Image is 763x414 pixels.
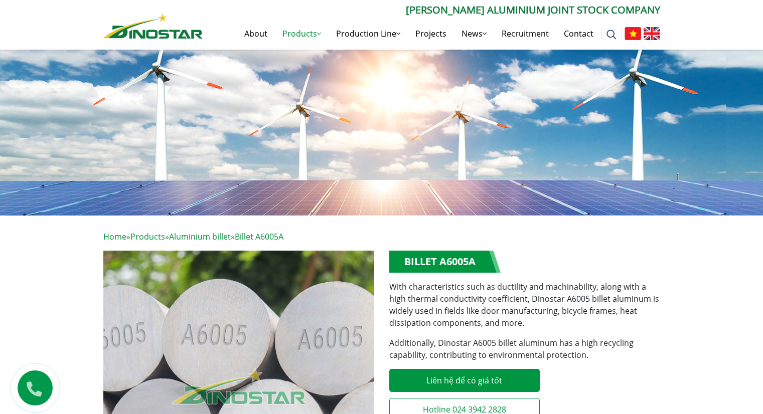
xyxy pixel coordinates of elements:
a: Products [275,18,329,50]
a: Aluminium billet [169,231,231,242]
p: With characteristics such as ductility and machinability, along with a high thermal conductivity ... [389,281,660,329]
span: Billet A6005A [235,231,283,242]
a: About [237,18,275,50]
img: search [606,30,617,40]
span: » » » [103,231,283,242]
img: English [644,27,660,40]
a: Products [130,231,165,242]
p: Additionally, Dinostar A6005 billet aluminum has a high recycling capability, contributing to env... [389,337,660,361]
a: Home [103,231,126,242]
a: Projects [408,18,454,50]
a: Production Line [329,18,408,50]
p: [PERSON_NAME] Aluminium Joint Stock Company [203,3,660,18]
img: Nhôm Dinostar [103,14,203,39]
a: Liên hệ để có giá tốt [389,369,540,392]
img: Tiếng Việt [625,27,641,40]
a: News [454,18,494,50]
a: Recruitment [494,18,556,50]
a: Contact [556,18,601,50]
h1: Billet A6005A [389,251,501,273]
